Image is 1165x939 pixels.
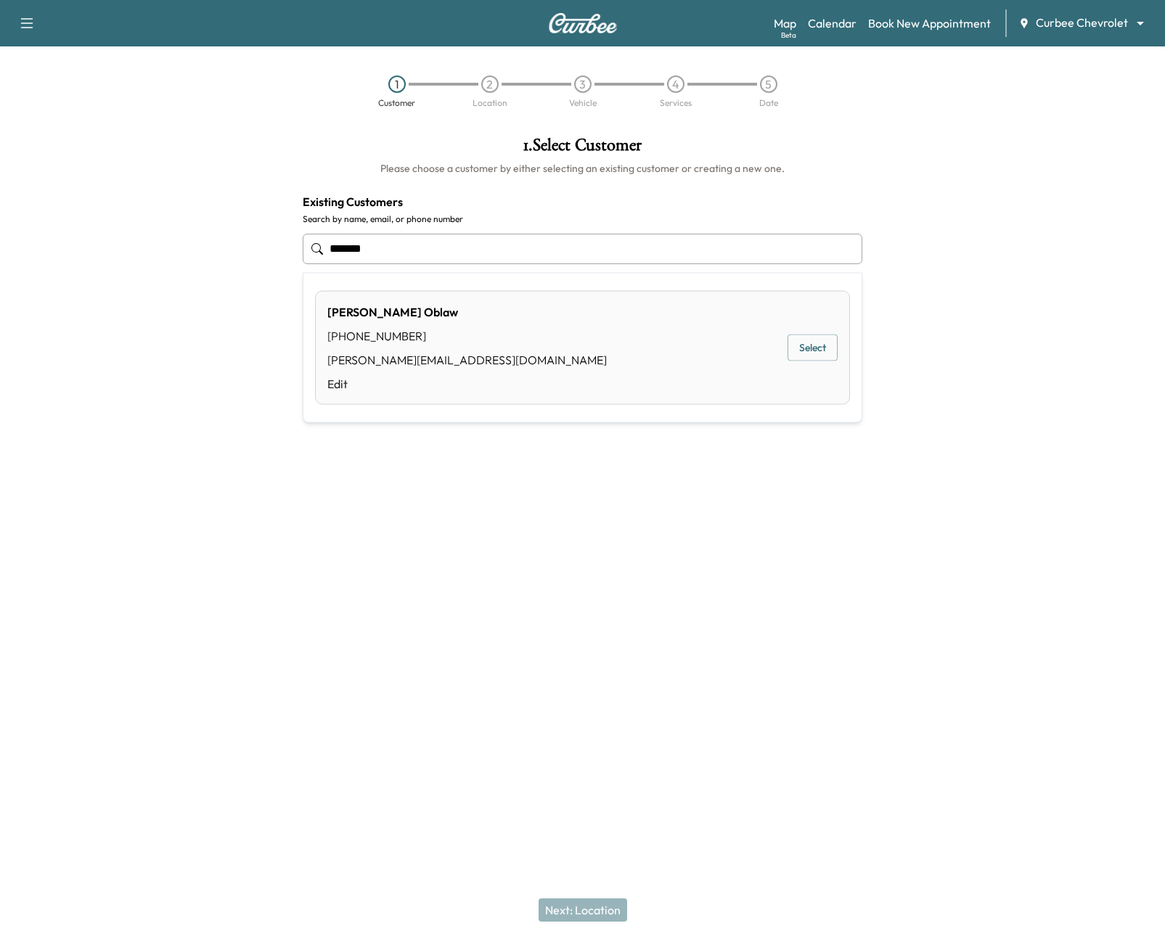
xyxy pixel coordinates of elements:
div: Services [660,99,692,107]
div: Date [759,99,778,107]
div: [PHONE_NUMBER] [327,327,607,345]
div: [PERSON_NAME] Oblaw [327,303,607,321]
div: Location [473,99,507,107]
h4: Existing Customers [303,193,862,210]
h1: 1 . Select Customer [303,136,862,161]
button: Select [788,335,838,361]
div: Customer [378,99,415,107]
div: 1 [388,75,406,93]
a: Calendar [808,15,857,32]
a: Book New Appointment [868,15,991,32]
img: Curbee Logo [548,13,618,33]
h6: Please choose a customer by either selecting an existing customer or creating a new one. [303,161,862,176]
div: 5 [760,75,777,93]
div: Vehicle [569,99,597,107]
span: Curbee Chevrolet [1036,15,1128,31]
a: Edit [327,375,607,393]
div: 4 [667,75,684,93]
div: 2 [481,75,499,93]
div: [PERSON_NAME][EMAIL_ADDRESS][DOMAIN_NAME] [327,351,607,369]
a: MapBeta [774,15,796,32]
div: Beta [781,30,796,41]
label: Search by name, email, or phone number [303,213,862,225]
div: 3 [574,75,592,93]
